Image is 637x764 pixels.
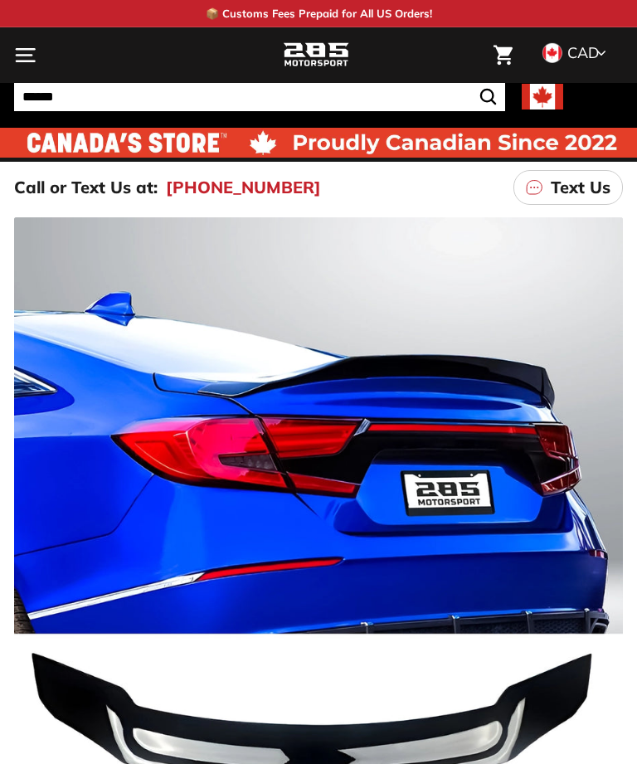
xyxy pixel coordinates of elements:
[551,175,610,200] p: Text Us
[166,175,321,200] a: [PHONE_NUMBER]
[206,6,432,22] p: 📦 Customs Fees Prepaid for All US Orders!
[567,43,599,62] span: CAD
[283,41,349,69] img: Logo_285_Motorsport_areodynamics_components
[14,175,158,200] p: Call or Text Us at:
[14,83,505,111] input: Search
[513,170,623,205] a: Text Us
[485,32,521,79] a: Cart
